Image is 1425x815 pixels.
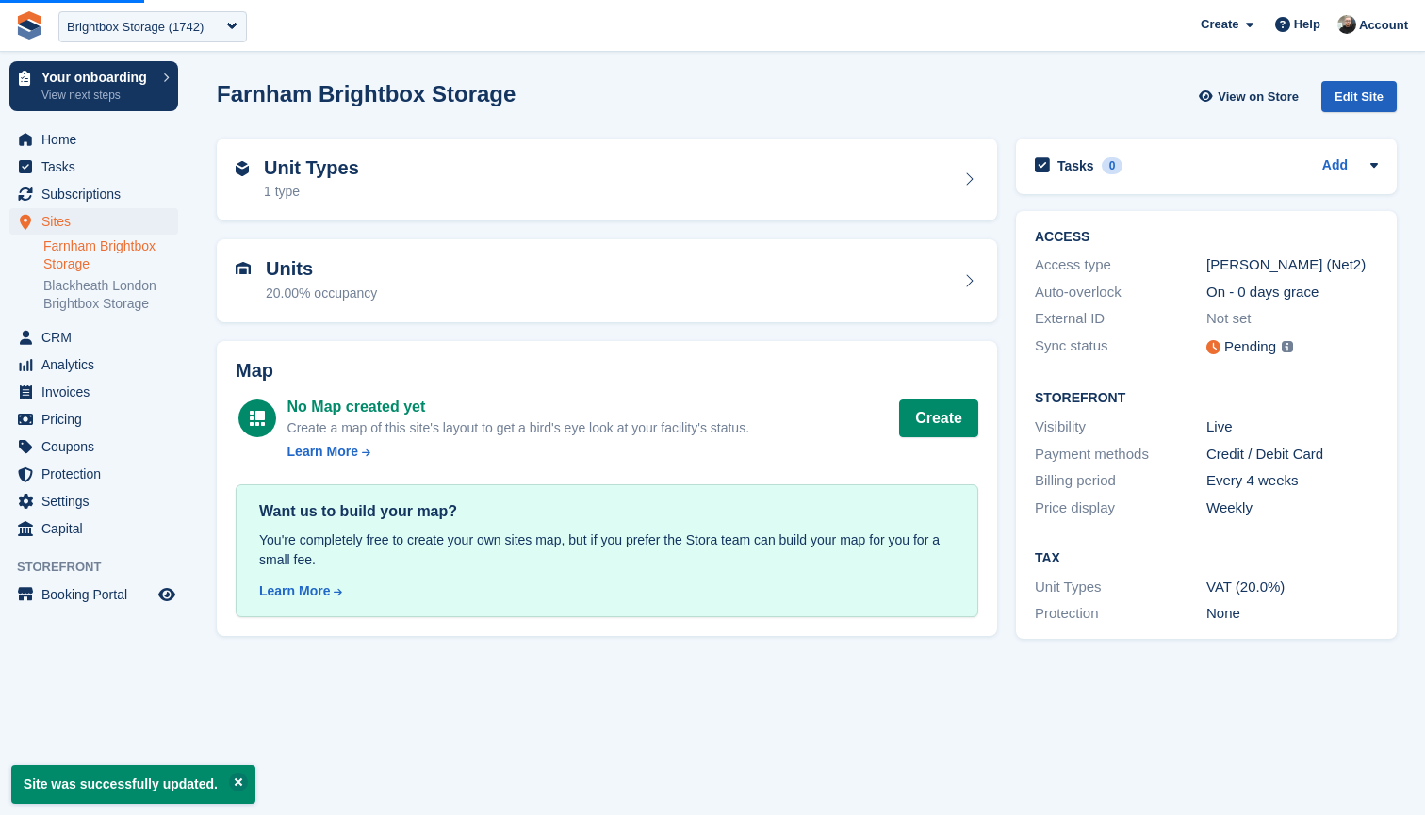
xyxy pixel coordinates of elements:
a: menu [9,515,178,542]
a: menu [9,379,178,405]
div: Auto-overlock [1035,282,1206,303]
span: Booking Portal [41,581,155,608]
div: No Map created yet [287,396,749,418]
a: menu [9,461,178,487]
a: Units 20.00% occupancy [217,239,997,322]
img: stora-icon-8386f47178a22dfd0bd8f6a31ec36ba5ce8667c1dd55bd0f319d3a0aa187defe.svg [15,11,43,40]
div: On - 0 days grace [1206,282,1378,303]
span: Storefront [17,558,188,577]
div: Brightbox Storage (1742) [67,18,204,37]
span: Analytics [41,351,155,378]
div: 20.00% occupancy [266,284,377,303]
span: Settings [41,488,155,514]
a: Add [1322,155,1348,177]
div: Learn More [259,581,330,601]
div: Learn More [287,442,358,462]
a: Blackheath London Brightbox Storage [43,277,178,313]
span: Sites [41,208,155,235]
h2: Tax [1035,551,1378,566]
a: menu [9,488,178,514]
div: None [1206,603,1378,625]
h2: Unit Types [264,157,359,179]
div: Visibility [1035,416,1206,438]
p: View next steps [41,87,154,104]
a: menu [9,181,178,207]
h2: ACCESS [1035,230,1378,245]
h2: Units [266,258,377,280]
div: 1 type [264,182,359,202]
div: External ID [1035,308,1206,330]
div: VAT (20.0%) [1206,577,1378,598]
p: Your onboarding [41,71,154,84]
h2: Storefront [1035,391,1378,406]
a: View on Store [1196,81,1306,112]
a: menu [9,324,178,350]
span: View on Store [1218,88,1299,106]
img: map-icn-white-8b231986280072e83805622d3debb4903e2986e43859118e7b4002611c8ef794.svg [250,411,265,426]
span: Subscriptions [41,181,155,207]
span: Protection [41,461,155,487]
div: Sync status [1035,335,1206,359]
a: Unit Types 1 type [217,139,997,221]
div: Access type [1035,254,1206,276]
a: menu [9,126,178,153]
span: Help [1294,15,1320,34]
div: Pending [1224,336,1276,358]
div: Edit Site [1321,81,1397,112]
a: menu [9,406,178,432]
a: menu [9,581,178,608]
span: Account [1359,16,1408,35]
a: Farnham Brightbox Storage [43,237,178,273]
span: CRM [41,324,155,350]
div: 0 [1102,157,1123,174]
span: Pricing [41,406,155,432]
div: Not set [1206,308,1378,330]
div: Weekly [1206,497,1378,519]
a: menu [9,154,178,180]
div: Protection [1035,603,1206,625]
span: Create [1201,15,1238,34]
div: Price display [1035,497,1206,519]
div: Billing period [1035,470,1206,492]
h2: Farnham Brightbox Storage [217,81,516,106]
a: menu [9,351,178,378]
a: Learn More [259,581,955,601]
a: menu [9,433,178,460]
img: unit-type-icn-2b2737a686de81e16bb02015468b77c625bbabd49415b5ef34ead5e3b44a266d.svg [236,161,249,176]
div: [PERSON_NAME] (Net2) [1206,254,1378,276]
div: Want us to build your map? [259,500,955,523]
span: Tasks [41,154,155,180]
div: You're completely free to create your own sites map, but if you prefer the Stora team can build y... [259,530,955,570]
button: Create [899,399,978,437]
a: Learn More [287,442,749,462]
span: Home [41,126,155,153]
a: Preview store [156,583,178,606]
a: Your onboarding View next steps [9,61,178,111]
h2: Map [236,360,978,382]
a: Edit Site [1321,81,1397,120]
span: Coupons [41,433,155,460]
a: menu [9,208,178,235]
div: Credit / Debit Card [1206,444,1378,465]
div: Every 4 weeks [1206,470,1378,492]
div: Payment methods [1035,444,1206,465]
div: Unit Types [1035,577,1206,598]
span: Invoices [41,379,155,405]
img: Tom Huddleston [1337,15,1356,34]
div: Live [1206,416,1378,438]
div: Create a map of this site's layout to get a bird's eye look at your facility's status. [287,418,749,438]
span: Capital [41,515,155,542]
img: icon-info-grey-7440780725fd019a000dd9b08b2336e03edf1995a4989e88bcd33f0948082b44.svg [1282,341,1293,352]
h2: Tasks [1057,157,1094,174]
img: unit-icn-7be61d7bf1b0ce9d3e12c5938cc71ed9869f7b940bace4675aadf7bd6d80202e.svg [236,262,251,275]
p: Site was successfully updated. [11,765,255,804]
